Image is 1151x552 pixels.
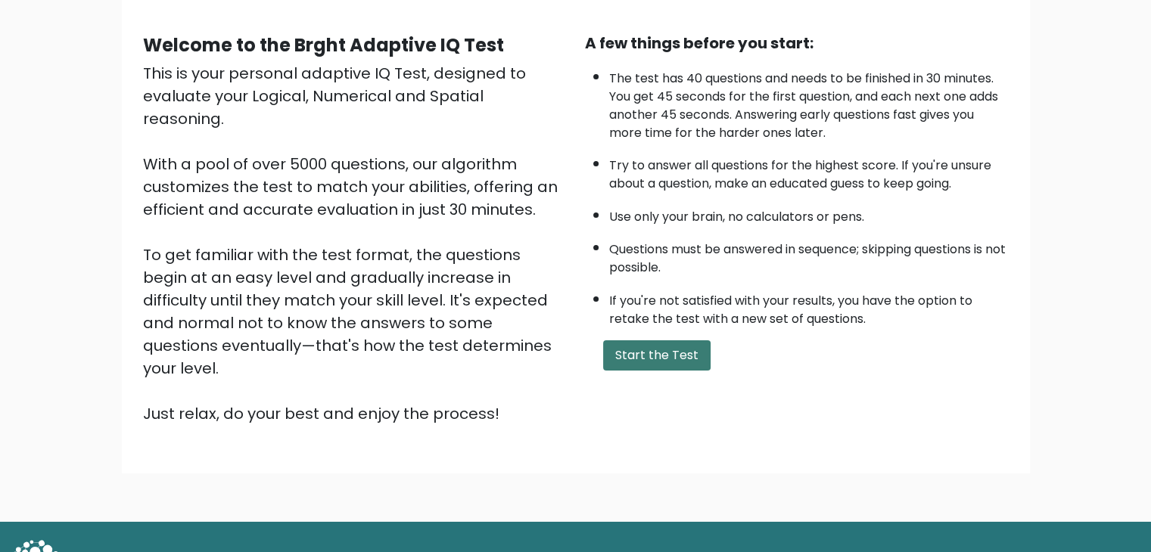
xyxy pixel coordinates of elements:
[143,33,504,57] b: Welcome to the Brght Adaptive IQ Test
[609,200,1009,226] li: Use only your brain, no calculators or pens.
[143,62,567,425] div: This is your personal adaptive IQ Test, designed to evaluate your Logical, Numerical and Spatial ...
[609,149,1009,193] li: Try to answer all questions for the highest score. If you're unsure about a question, make an edu...
[609,62,1009,142] li: The test has 40 questions and needs to be finished in 30 minutes. You get 45 seconds for the firs...
[609,233,1009,277] li: Questions must be answered in sequence; skipping questions is not possible.
[585,32,1009,54] div: A few things before you start:
[609,284,1009,328] li: If you're not satisfied with your results, you have the option to retake the test with a new set ...
[603,340,711,371] button: Start the Test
